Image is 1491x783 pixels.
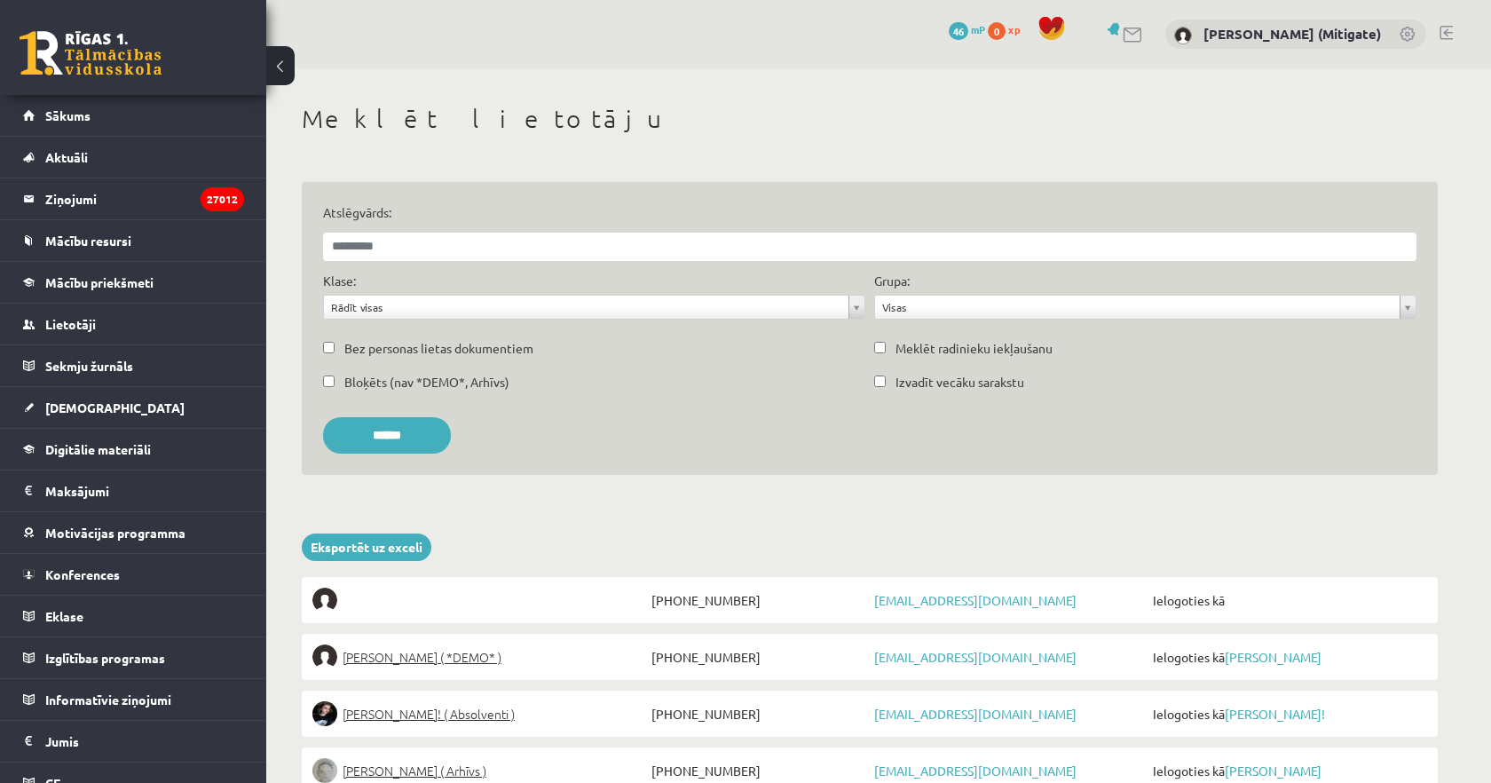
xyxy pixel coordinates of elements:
span: mP [971,22,985,36]
label: Bez personas lietas dokumentiem [344,339,533,358]
a: Ziņojumi27012 [23,178,244,219]
a: Mācību priekšmeti [23,262,244,303]
span: Visas [882,296,1392,319]
a: Eklase [23,596,244,637]
a: Jumis [23,721,244,762]
label: Grupa: [874,272,910,290]
span: xp [1008,22,1020,36]
a: Informatīvie ziņojumi [23,679,244,720]
img: Elīna Elizabete Ancveriņa [312,645,337,669]
a: Sekmju žurnāls [23,345,244,386]
span: Konferences [45,566,120,582]
span: Sekmju žurnāls [45,358,133,374]
label: Klase: [323,272,356,290]
span: [PHONE_NUMBER] [647,645,870,669]
span: Digitālie materiāli [45,441,151,457]
i: 27012 [201,187,244,211]
span: Motivācijas programma [45,525,185,541]
a: [EMAIL_ADDRESS][DOMAIN_NAME] [874,592,1077,608]
a: Lietotāji [23,304,244,344]
span: [PERSON_NAME]! ( Absolventi ) [343,701,515,726]
span: [PHONE_NUMBER] [647,758,870,783]
label: Izvadīt vecāku sarakstu [895,373,1024,391]
a: 0 xp [988,22,1029,36]
a: Mācību resursi [23,220,244,261]
label: Meklēt radinieku iekļaušanu [895,339,1053,358]
a: [PERSON_NAME] ( *DEMO* ) [312,645,647,669]
span: 0 [988,22,1006,40]
a: Visas [875,296,1416,319]
span: Informatīvie ziņojumi [45,692,171,708]
a: Eksportēt uz exceli [302,534,431,561]
span: Jumis [45,733,79,749]
span: Rādīt visas [331,296,841,319]
span: [DEMOGRAPHIC_DATA] [45,399,185,415]
span: Aktuāli [45,149,88,165]
span: Ielogoties kā [1148,645,1427,669]
a: [EMAIL_ADDRESS][DOMAIN_NAME] [874,649,1077,665]
span: [PERSON_NAME] ( *DEMO* ) [343,645,501,669]
img: Vitālijs Viļums (Mitigate) [1174,27,1192,44]
span: [PHONE_NUMBER] [647,588,870,613]
a: Sākums [23,95,244,136]
span: Ielogoties kā [1148,701,1427,726]
img: Lelde Braune [312,758,337,783]
a: [PERSON_NAME] ( Arhīvs ) [312,758,647,783]
a: Izglītības programas [23,637,244,678]
span: Eklase [45,608,83,624]
span: Mācību priekšmeti [45,274,154,290]
label: Bloķēts (nav *DEMO*, Arhīvs) [344,373,509,391]
span: Izglītības programas [45,650,165,666]
span: Mācību resursi [45,233,131,249]
a: Maksājumi [23,471,244,511]
a: [EMAIL_ADDRESS][DOMAIN_NAME] [874,763,1077,779]
a: [PERSON_NAME] (Mitigate) [1203,25,1381,43]
img: Sofija Anrio-Karlauska! [312,701,337,726]
a: Rīgas 1. Tālmācības vidusskola [20,31,162,75]
a: Aktuāli [23,137,244,178]
a: [EMAIL_ADDRESS][DOMAIN_NAME] [874,706,1077,722]
span: Ielogoties kā [1148,588,1427,613]
legend: Ziņojumi [45,178,244,219]
a: [PERSON_NAME]! [1225,706,1325,722]
a: Rādīt visas [324,296,864,319]
span: [PHONE_NUMBER] [647,701,870,726]
a: 46 mP [949,22,985,36]
legend: Maksājumi [45,471,244,511]
h1: Meklēt lietotāju [302,104,1438,134]
span: 46 [949,22,968,40]
span: Sākums [45,107,91,123]
span: [PERSON_NAME] ( Arhīvs ) [343,758,486,783]
span: Lietotāji [45,316,96,332]
a: [PERSON_NAME]! ( Absolventi ) [312,701,647,726]
label: Atslēgvārds: [323,203,1416,222]
a: [DEMOGRAPHIC_DATA] [23,387,244,428]
a: Digitālie materiāli [23,429,244,470]
a: [PERSON_NAME] [1225,649,1321,665]
a: Konferences [23,554,244,595]
a: Motivācijas programma [23,512,244,553]
a: [PERSON_NAME] [1225,763,1321,779]
span: Ielogoties kā [1148,758,1427,783]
